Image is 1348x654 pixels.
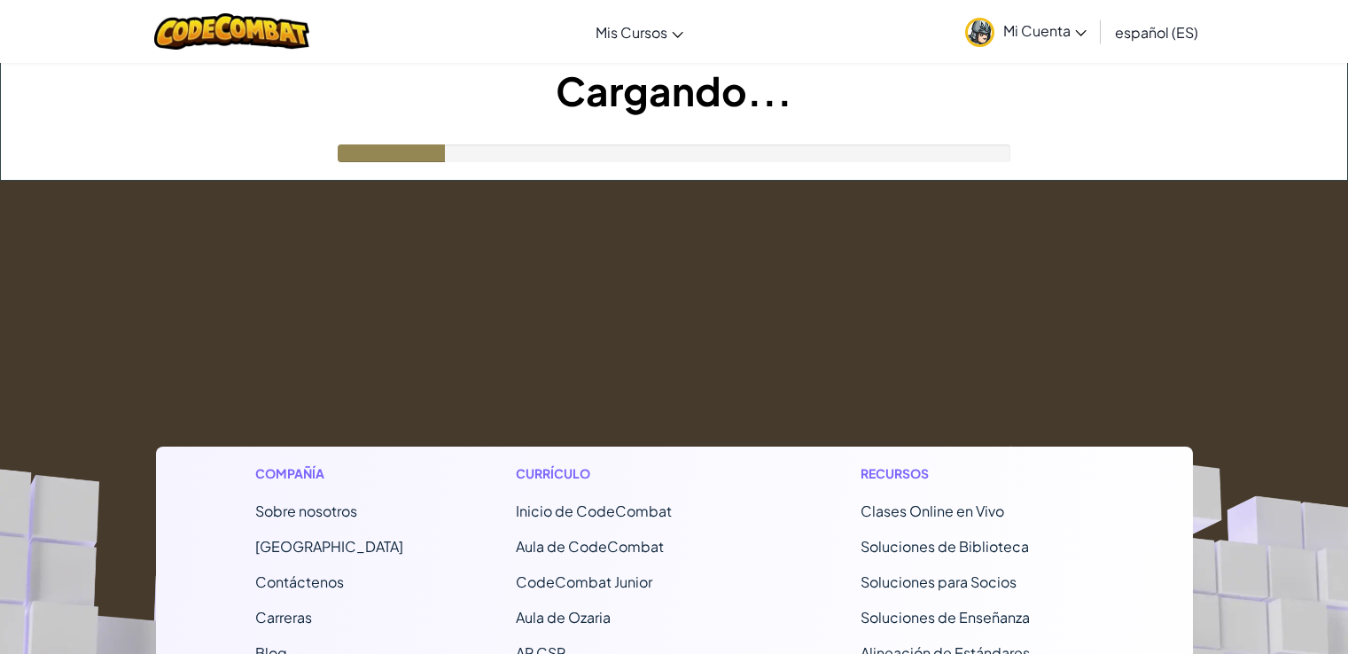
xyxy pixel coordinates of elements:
[255,572,344,591] span: Contáctenos
[956,4,1095,59] a: Mi Cuenta
[861,502,1004,520] a: Clases Online en Vivo
[255,608,312,627] a: Carreras
[1115,23,1198,42] span: español (ES)
[516,572,652,591] a: CodeCombat Junior
[1,63,1347,118] h1: Cargando...
[1003,21,1087,40] span: Mi Cuenta
[587,8,692,56] a: Mis Cursos
[861,572,1017,591] a: Soluciones para Socios
[861,608,1030,627] a: Soluciones de Enseñanza
[255,464,403,483] h1: Compañía
[861,537,1029,556] a: Soluciones de Biblioteca
[516,537,664,556] a: Aula de CodeCombat
[255,502,357,520] a: Sobre nosotros
[516,502,672,520] span: Inicio de CodeCombat
[154,13,309,50] img: CodeCombat logo
[861,464,1094,483] h1: Recursos
[596,23,667,42] span: Mis Cursos
[965,18,994,47] img: avatar
[255,537,403,556] a: [GEOGRAPHIC_DATA]
[516,608,611,627] a: Aula de Ozaria
[1106,8,1207,56] a: español (ES)
[516,464,749,483] h1: Currículo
